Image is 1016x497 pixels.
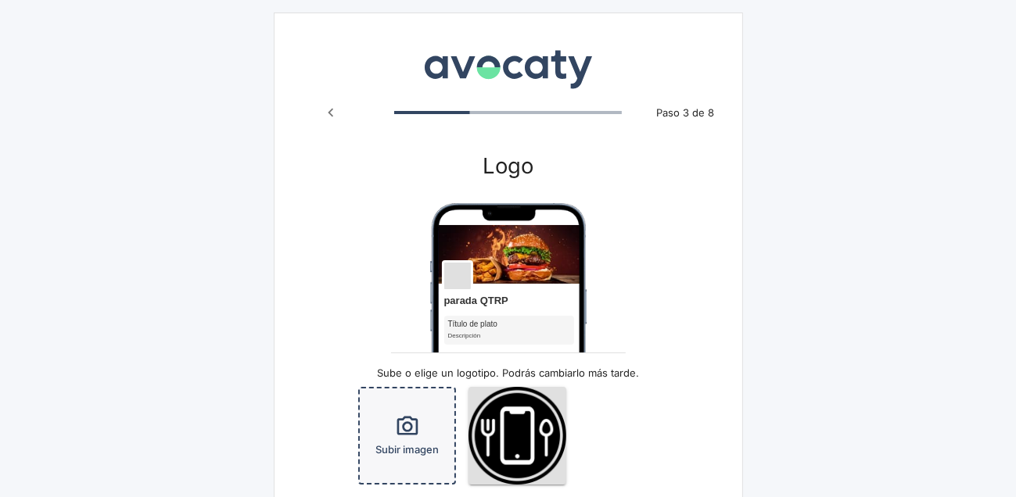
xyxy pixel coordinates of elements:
div: Vista previa [430,203,587,353]
span: Paso 3 de 8 [647,105,723,121]
button: Subir imagen [358,387,456,484]
img: tenedor, cuchillo y teléfono móvil [469,387,566,484]
p: Sube o elige un logotipo. Podrás cambiarlo más tarde. [352,366,665,381]
button: Paso anterior [316,98,346,127]
h3: Logo [352,153,665,178]
span: Subir imagen [375,442,439,457]
img: Avocaty [420,38,596,91]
